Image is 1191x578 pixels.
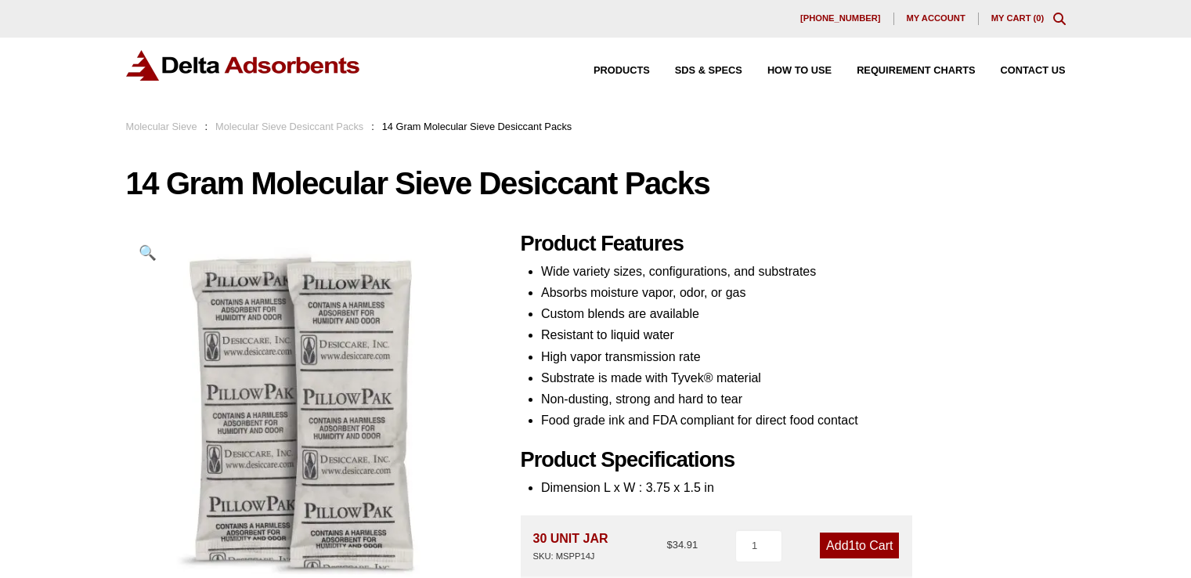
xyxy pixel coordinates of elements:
[541,261,1066,282] li: Wide variety sizes, configurations, and substrates
[820,533,899,558] a: Add1to Cart
[666,539,698,551] bdi: 34.91
[568,66,650,76] a: Products
[126,167,1066,200] h1: 14 Gram Molecular Sieve Desiccant Packs
[788,13,894,25] a: [PHONE_NUMBER]
[742,66,832,76] a: How to Use
[650,66,742,76] a: SDS & SPECS
[126,50,361,81] img: Delta Adsorbents
[541,367,1066,388] li: Substrate is made with Tyvek® material
[541,477,1066,498] li: Dimension L x W : 3.75 x 1.5 in
[215,121,363,132] a: Molecular Sieve Desiccant Packs
[382,121,572,132] span: 14 Gram Molecular Sieve Desiccant Packs
[800,14,881,23] span: [PHONE_NUMBER]
[541,346,1066,367] li: High vapor transmission rate
[521,447,1066,473] h2: Product Specifications
[205,121,208,132] span: :
[371,121,374,132] span: :
[126,121,197,132] a: Molecular Sieve
[1001,66,1066,76] span: Contact Us
[126,231,169,274] a: View full-screen image gallery
[976,66,1066,76] a: Contact Us
[541,410,1066,431] li: Food grade ink and FDA compliant for direct food contact
[907,14,965,23] span: My account
[126,402,483,415] a: 14 Gram Molecular Sieve Desiccant Packs
[533,549,608,564] div: SKU: MSPP14J
[594,66,650,76] span: Products
[991,13,1045,23] a: My Cart (0)
[541,388,1066,410] li: Non-dusting, strong and hard to tear
[139,244,157,261] span: 🔍
[1036,13,1041,23] span: 0
[1053,13,1066,25] div: Toggle Modal Content
[767,66,832,76] span: How to Use
[857,66,975,76] span: Requirement Charts
[533,528,608,564] div: 30 UNIT JAR
[541,324,1066,345] li: Resistant to liquid water
[666,539,672,551] span: $
[541,282,1066,303] li: Absorbs moisture vapor, odor, or gas
[541,303,1066,324] li: Custom blends are available
[832,66,975,76] a: Requirement Charts
[894,13,979,25] a: My account
[849,539,856,552] span: 1
[675,66,742,76] span: SDS & SPECS
[521,231,1066,257] h2: Product Features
